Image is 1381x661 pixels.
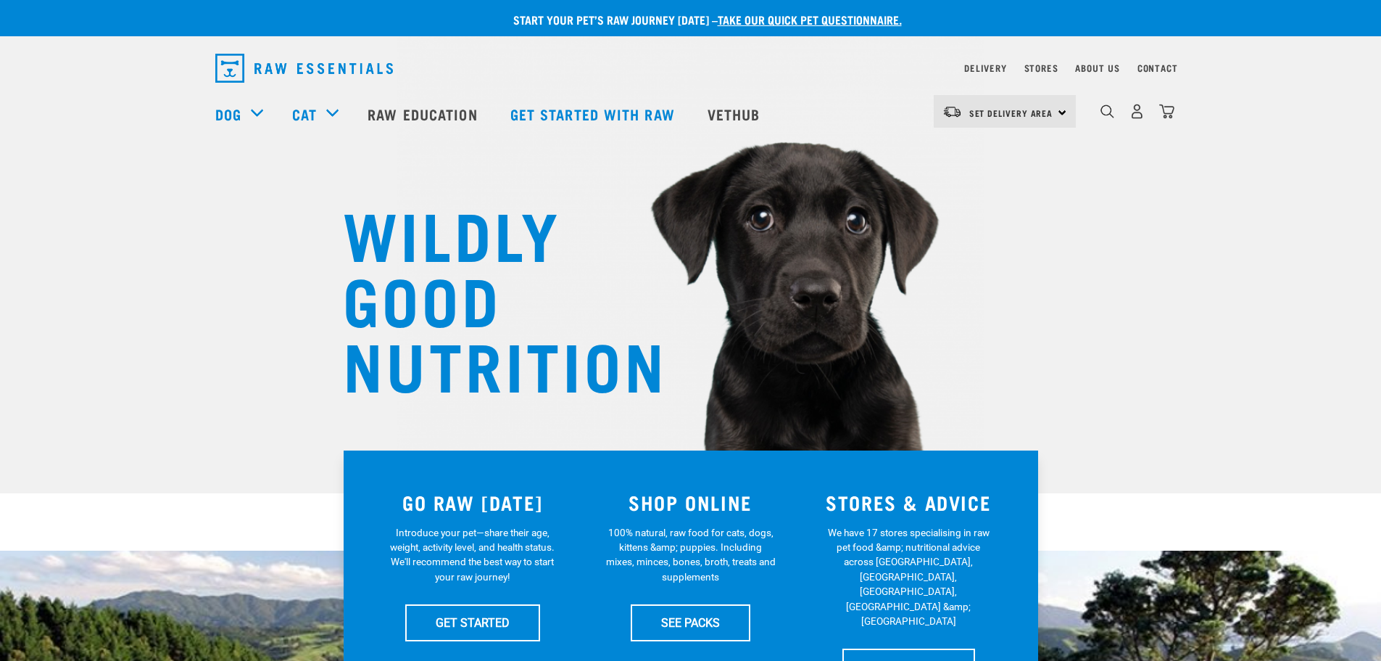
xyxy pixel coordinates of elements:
[405,604,540,641] a: GET STARTED
[343,200,633,395] h1: WILDLY GOOD NUTRITION
[1024,65,1058,70] a: Stores
[631,604,750,641] a: SEE PACKS
[373,491,573,514] h3: GO RAW [DATE]
[215,54,393,83] img: Raw Essentials Logo
[808,491,1009,514] h3: STORES & ADVICE
[353,85,495,143] a: Raw Education
[605,525,776,585] p: 100% natural, raw food for cats, dogs, kittens &amp; puppies. Including mixes, minces, bones, bro...
[969,110,1053,115] span: Set Delivery Area
[1100,104,1114,118] img: home-icon-1@2x.png
[1075,65,1119,70] a: About Us
[964,65,1006,70] a: Delivery
[590,491,791,514] h3: SHOP ONLINE
[718,16,902,22] a: take our quick pet questionnaire.
[693,85,779,143] a: Vethub
[942,105,962,118] img: van-moving.png
[204,48,1178,89] nav: dropdown navigation
[215,103,241,125] a: Dog
[1129,104,1145,119] img: user.png
[824,525,994,629] p: We have 17 stores specialising in raw pet food &amp; nutritional advice across [GEOGRAPHIC_DATA],...
[496,85,693,143] a: Get started with Raw
[1159,104,1174,119] img: home-icon@2x.png
[1137,65,1178,70] a: Contact
[387,525,557,585] p: Introduce your pet—share their age, weight, activity level, and health status. We'll recommend th...
[292,103,317,125] a: Cat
